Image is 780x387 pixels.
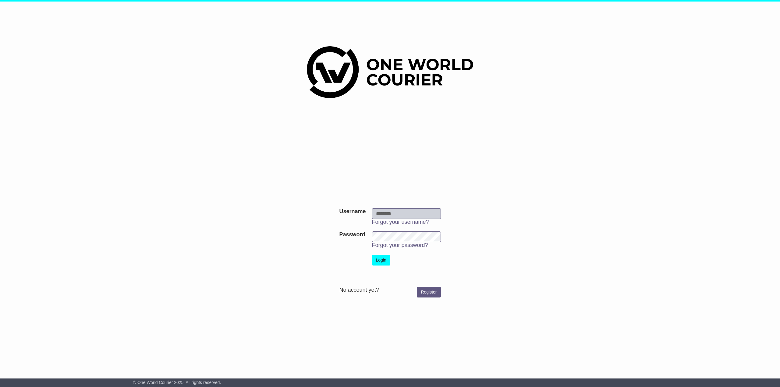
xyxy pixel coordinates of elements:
[372,219,429,225] a: Forgot your username?
[372,242,428,248] a: Forgot your password?
[339,287,441,294] div: No account yet?
[417,287,441,297] a: Register
[339,231,365,238] label: Password
[133,380,221,385] span: © One World Courier 2025. All rights reserved.
[339,208,366,215] label: Username
[372,255,390,266] button: Login
[307,46,473,98] img: One World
